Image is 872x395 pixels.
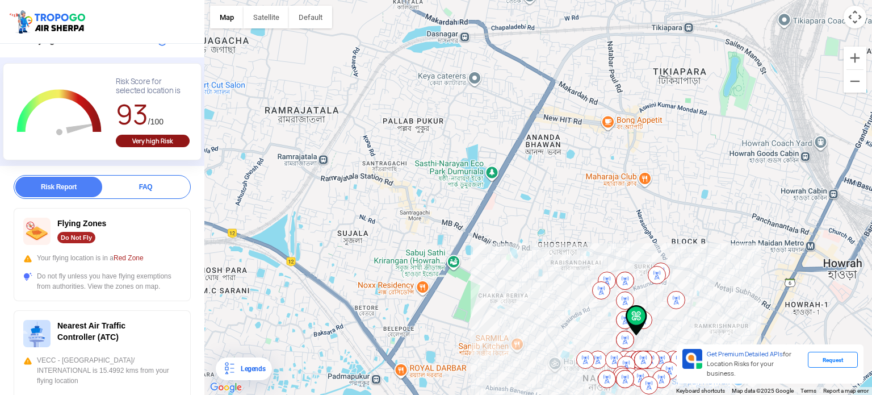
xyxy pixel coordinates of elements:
[57,321,125,342] span: Nearest Air Traffic Controller (ATC)
[808,352,858,368] div: Request
[844,47,866,69] button: Zoom in
[116,77,190,95] div: Risk Score for selected location is
[800,388,816,394] a: Terms
[12,77,107,149] g: Chart
[707,350,783,358] span: Get Premium Detailed APIs
[57,219,106,228] span: Flying Zones
[23,253,181,263] div: Your flying location is in a
[57,232,95,243] div: Do Not Fly
[244,6,289,28] button: Show satellite imagery
[114,254,144,262] span: Red Zone
[207,380,245,395] a: Open this area in Google Maps (opens a new window)
[823,388,869,394] a: Report a map error
[207,380,245,395] img: Google
[148,117,163,126] span: /100
[682,349,702,369] img: Premium APIs
[844,70,866,93] button: Zoom out
[116,97,148,132] span: 93
[702,349,808,379] div: for Location Risks for your business.
[732,388,794,394] span: Map data ©2025 Google
[236,362,265,376] div: Legends
[844,6,866,28] button: Map camera controls
[223,362,236,376] img: Legends
[23,355,181,386] div: VECC - [GEOGRAPHIC_DATA]/ INTERNATIONAL is 15.4992 kms from your flying location
[116,135,190,147] div: Very high Risk
[102,177,189,197] div: FAQ
[15,177,102,197] div: Risk Report
[9,9,89,35] img: ic_tgdronemaps.svg
[676,387,725,395] button: Keyboard shortcuts
[23,218,51,245] img: ic_nofly.svg
[210,6,244,28] button: Show street map
[23,271,181,292] div: Do not fly unless you have flying exemptions from authorities. View the zones on map.
[23,320,51,347] img: ic_atc.svg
